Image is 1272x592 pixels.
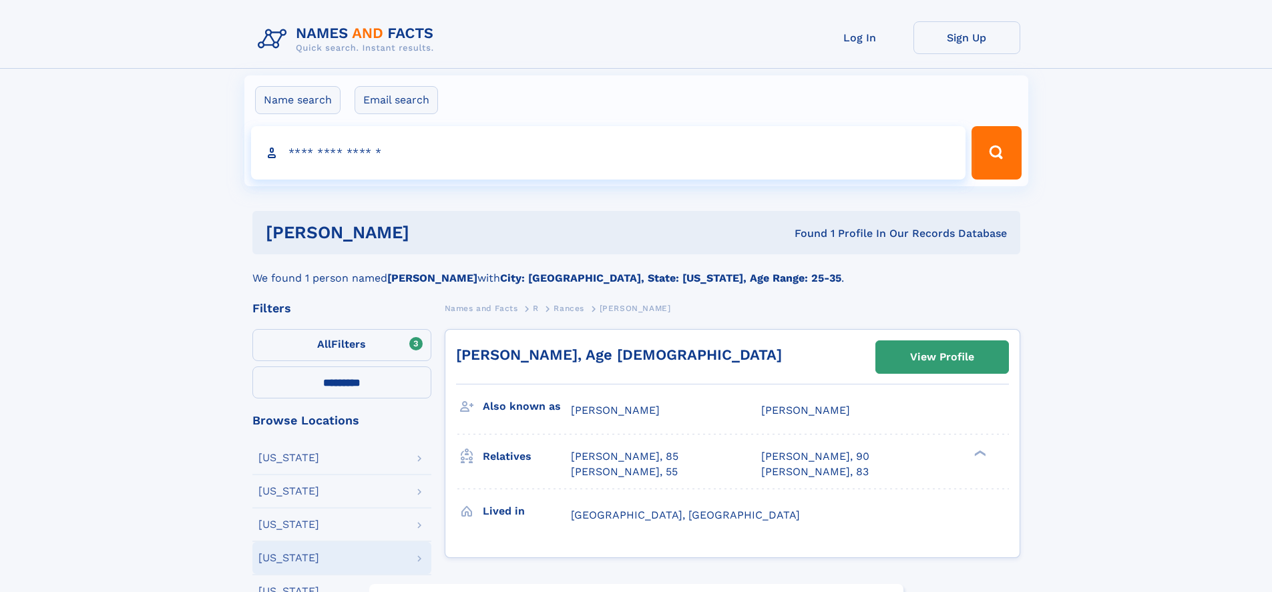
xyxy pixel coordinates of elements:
a: Log In [807,21,913,54]
h3: Lived in [483,500,571,523]
span: All [317,338,331,350]
span: [PERSON_NAME] [571,404,660,416]
div: Found 1 Profile In Our Records Database [602,226,1007,241]
a: View Profile [876,341,1008,373]
span: [PERSON_NAME] [600,304,671,313]
h3: Relatives [483,445,571,468]
button: Search Button [972,126,1021,180]
a: [PERSON_NAME], 83 [761,465,869,479]
a: [PERSON_NAME], Age [DEMOGRAPHIC_DATA] [456,346,782,363]
div: [US_STATE] [258,553,319,563]
input: search input [251,126,966,180]
a: [PERSON_NAME], 55 [571,465,678,479]
label: Email search [355,86,438,114]
h1: [PERSON_NAME] [266,224,602,241]
a: [PERSON_NAME], 85 [571,449,678,464]
a: Names and Facts [445,300,518,316]
span: R [533,304,539,313]
div: View Profile [910,342,974,372]
h3: Also known as [483,395,571,418]
b: [PERSON_NAME] [387,272,477,284]
div: [US_STATE] [258,486,319,497]
label: Name search [255,86,341,114]
span: [GEOGRAPHIC_DATA], [GEOGRAPHIC_DATA] [571,509,800,521]
div: Filters [252,302,431,314]
label: Filters [252,329,431,361]
div: We found 1 person named with . [252,254,1020,286]
span: [PERSON_NAME] [761,404,850,416]
a: Sign Up [913,21,1020,54]
a: R [533,300,539,316]
a: [PERSON_NAME], 90 [761,449,869,464]
div: ❯ [971,449,987,458]
img: Logo Names and Facts [252,21,445,57]
span: Rances [554,304,584,313]
div: [US_STATE] [258,453,319,463]
div: [US_STATE] [258,519,319,530]
b: City: [GEOGRAPHIC_DATA], State: [US_STATE], Age Range: 25-35 [500,272,841,284]
div: Browse Locations [252,414,431,426]
a: Rances [554,300,584,316]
